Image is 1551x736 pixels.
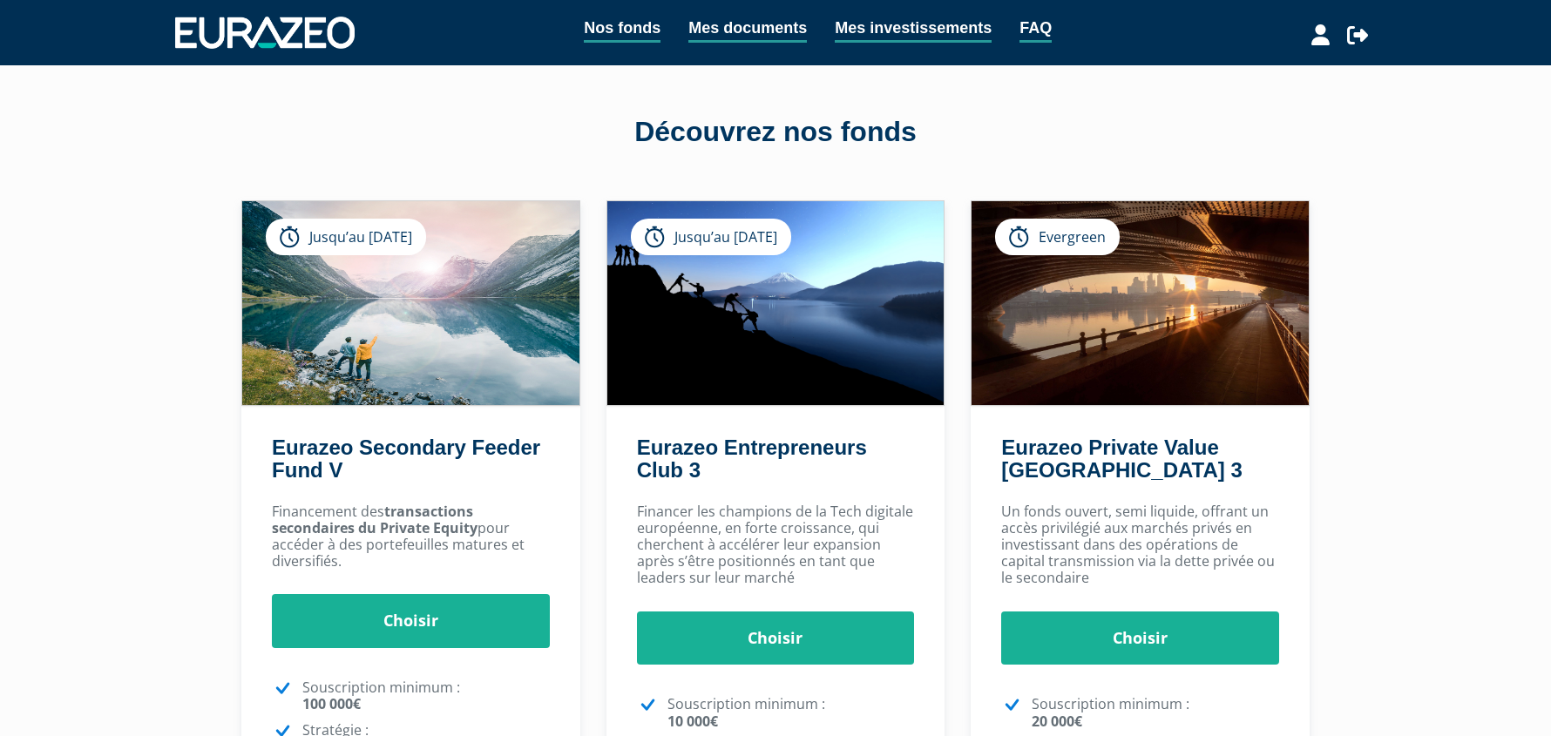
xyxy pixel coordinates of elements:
img: Eurazeo Entrepreneurs Club 3 [607,201,945,405]
div: Jusqu’au [DATE] [631,219,791,255]
div: Jusqu’au [DATE] [266,219,426,255]
strong: transactions secondaires du Private Equity [272,502,477,537]
a: FAQ [1019,16,1052,43]
a: Choisir [272,594,550,648]
div: Evergreen [995,219,1120,255]
strong: 10 000€ [667,712,718,731]
strong: 100 000€ [302,694,361,713]
img: Eurazeo Secondary Feeder Fund V [242,201,579,405]
p: Souscription minimum : [667,696,915,729]
p: Souscription minimum : [302,679,550,712]
a: Choisir [637,611,915,665]
a: Choisir [1001,611,1279,665]
a: Eurazeo Entrepreneurs Club 3 [637,436,867,482]
p: Un fonds ouvert, semi liquide, offrant un accès privilégié aux marchés privés en investissant dan... [1001,503,1279,587]
img: 1732889491-logotype_eurazeo_blanc_rvb.png [175,17,355,48]
p: Souscription minimum : [1032,696,1279,729]
a: Mes documents [688,16,807,43]
a: Eurazeo Private Value [GEOGRAPHIC_DATA] 3 [1001,436,1242,482]
strong: 20 000€ [1032,712,1082,731]
a: Nos fonds [584,16,660,43]
a: Mes investissements [835,16,992,43]
div: Découvrez nos fonds [279,112,1272,152]
p: Financer les champions de la Tech digitale européenne, en forte croissance, qui cherchent à accél... [637,503,915,587]
p: Financement des pour accéder à des portefeuilles matures et diversifiés. [272,503,550,571]
a: Eurazeo Secondary Feeder Fund V [272,436,540,482]
img: Eurazeo Private Value Europe 3 [972,201,1309,405]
